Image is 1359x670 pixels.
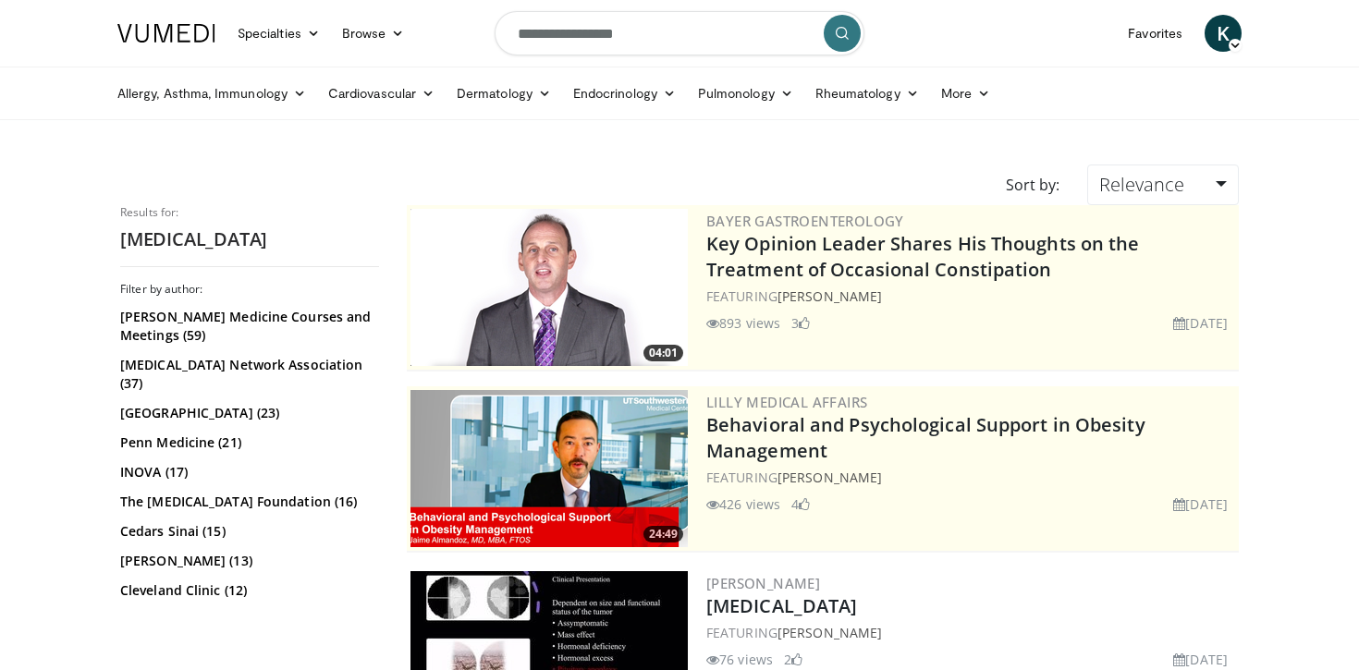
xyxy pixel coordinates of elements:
h2: [MEDICAL_DATA] [120,227,379,251]
a: [PERSON_NAME] Medicine Courses and Meetings (59) [120,308,374,345]
span: 04:01 [643,345,683,361]
li: 4 [791,494,810,514]
a: 24:49 [410,390,688,547]
a: Bayer Gastroenterology [706,212,904,230]
a: Dermatology [446,75,562,112]
a: INOVA (17) [120,463,374,481]
li: 893 views [706,313,780,333]
a: Browse [331,15,416,52]
a: K [1205,15,1242,52]
li: [DATE] [1173,494,1228,514]
a: Allergy, Asthma, Immunology [106,75,317,112]
a: More [930,75,1001,112]
li: 3 [791,313,810,333]
a: [PERSON_NAME] [777,469,882,486]
a: Cedars Sinai (15) [120,522,374,541]
a: [MEDICAL_DATA] [706,593,857,618]
a: [MEDICAL_DATA] Network Association (37) [120,356,374,393]
a: 04:01 [410,209,688,366]
li: [DATE] [1173,313,1228,333]
a: [PERSON_NAME] [777,287,882,305]
a: [PERSON_NAME] [706,574,820,592]
div: FEATURING [706,623,1235,642]
div: FEATURING [706,468,1235,487]
span: 24:49 [643,526,683,542]
li: 426 views [706,494,780,514]
h3: Filter by author: [120,282,379,297]
a: Rheumatology [804,75,930,112]
p: Results for: [120,205,379,220]
a: Key Opinion Leader Shares His Thoughts on the Treatment of Occasional Constipation [706,231,1140,282]
img: VuMedi Logo [117,24,215,43]
div: FEATURING [706,286,1235,306]
img: ba3304f6-7838-4e41-9c0f-2e31ebde6754.png.300x170_q85_crop-smart_upscale.png [410,390,688,547]
a: [PERSON_NAME] [777,624,882,641]
div: Sort by: [992,164,1073,205]
a: Pulmonology [687,75,804,112]
a: Behavioral and Psychological Support in Obesity Management [706,412,1145,463]
a: Favorites [1117,15,1194,52]
a: Relevance [1087,164,1239,205]
li: 76 views [706,650,773,669]
input: Search topics, interventions [495,11,864,55]
a: Cardiovascular [317,75,446,112]
li: [DATE] [1173,650,1228,669]
a: Penn Medicine (21) [120,433,374,452]
a: Specialties [226,15,331,52]
img: 9828b8df-38ad-4333-b93d-bb657251ca89.png.300x170_q85_crop-smart_upscale.png [410,209,688,366]
span: Relevance [1099,172,1184,197]
a: [GEOGRAPHIC_DATA] (23) [120,404,374,422]
a: [PERSON_NAME] (13) [120,552,374,570]
a: Endocrinology [562,75,687,112]
a: Cleveland Clinic (12) [120,581,374,600]
a: Lilly Medical Affairs [706,393,867,411]
li: 2 [784,650,802,669]
a: The [MEDICAL_DATA] Foundation (16) [120,493,374,511]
